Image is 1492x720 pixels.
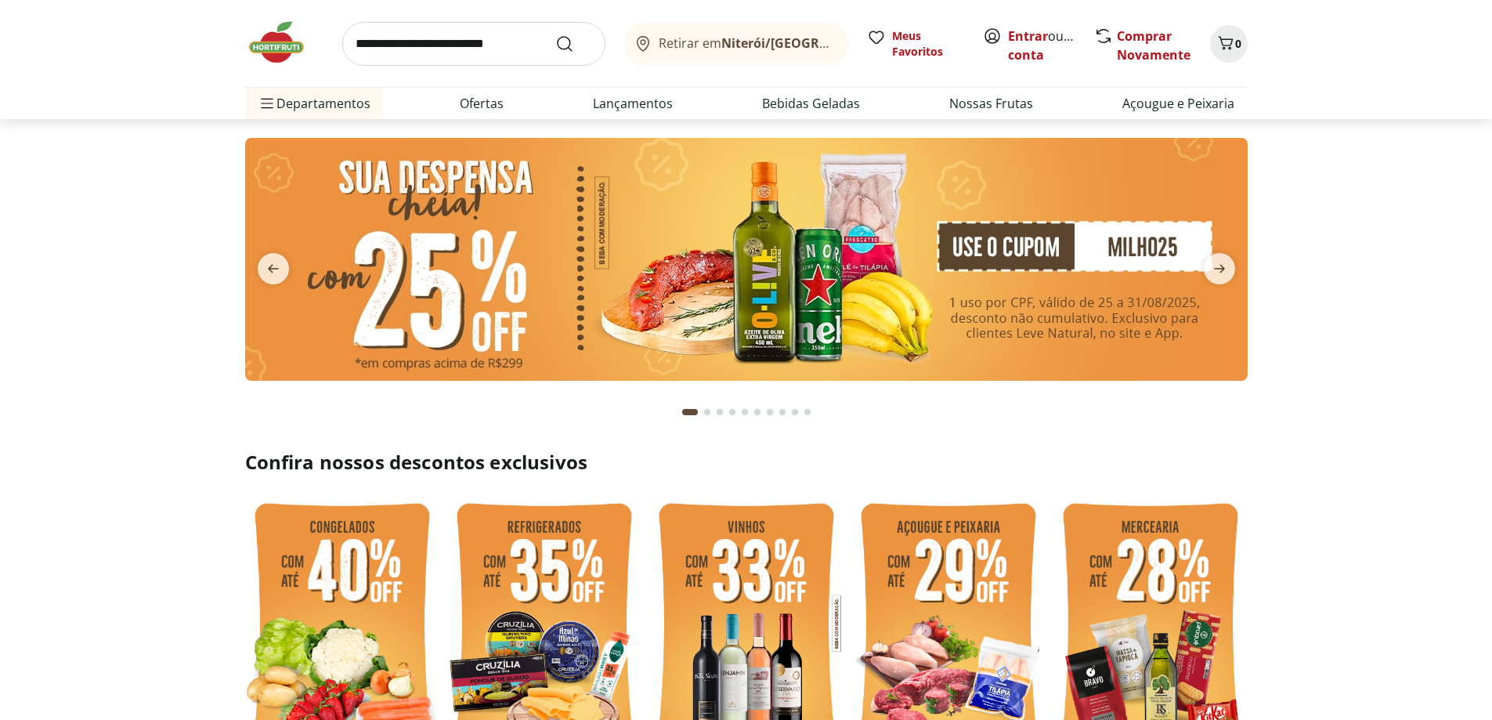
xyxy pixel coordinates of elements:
[801,393,814,431] button: Go to page 10 from fs-carousel
[739,393,751,431] button: Go to page 5 from fs-carousel
[1235,36,1241,51] span: 0
[245,253,302,284] button: previous
[1210,25,1248,63] button: Carrinho
[1122,94,1234,113] a: Açougue e Peixaria
[726,393,739,431] button: Go to page 4 from fs-carousel
[659,36,832,50] span: Retirar em
[789,393,801,431] button: Go to page 9 from fs-carousel
[245,138,1248,381] img: cupom
[258,85,370,122] span: Departamentos
[245,19,323,66] img: Hortifruti
[751,393,764,431] button: Go to page 6 from fs-carousel
[679,393,701,431] button: Current page from fs-carousel
[764,393,776,431] button: Go to page 7 from fs-carousel
[460,94,504,113] a: Ofertas
[713,393,726,431] button: Go to page 3 from fs-carousel
[342,22,605,66] input: search
[892,28,964,60] span: Meus Favoritos
[721,34,900,52] b: Niterói/[GEOGRAPHIC_DATA]
[867,28,964,60] a: Meus Favoritos
[1191,253,1248,284] button: next
[762,94,860,113] a: Bebidas Geladas
[258,85,276,122] button: Menu
[1008,27,1094,63] a: Criar conta
[1117,27,1190,63] a: Comprar Novamente
[245,450,1248,475] h2: Confira nossos descontos exclusivos
[949,94,1033,113] a: Nossas Frutas
[624,22,848,66] button: Retirar emNiterói/[GEOGRAPHIC_DATA]
[1008,27,1078,64] span: ou
[593,94,673,113] a: Lançamentos
[555,34,593,53] button: Submit Search
[776,393,789,431] button: Go to page 8 from fs-carousel
[701,393,713,431] button: Go to page 2 from fs-carousel
[1008,27,1048,45] a: Entrar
